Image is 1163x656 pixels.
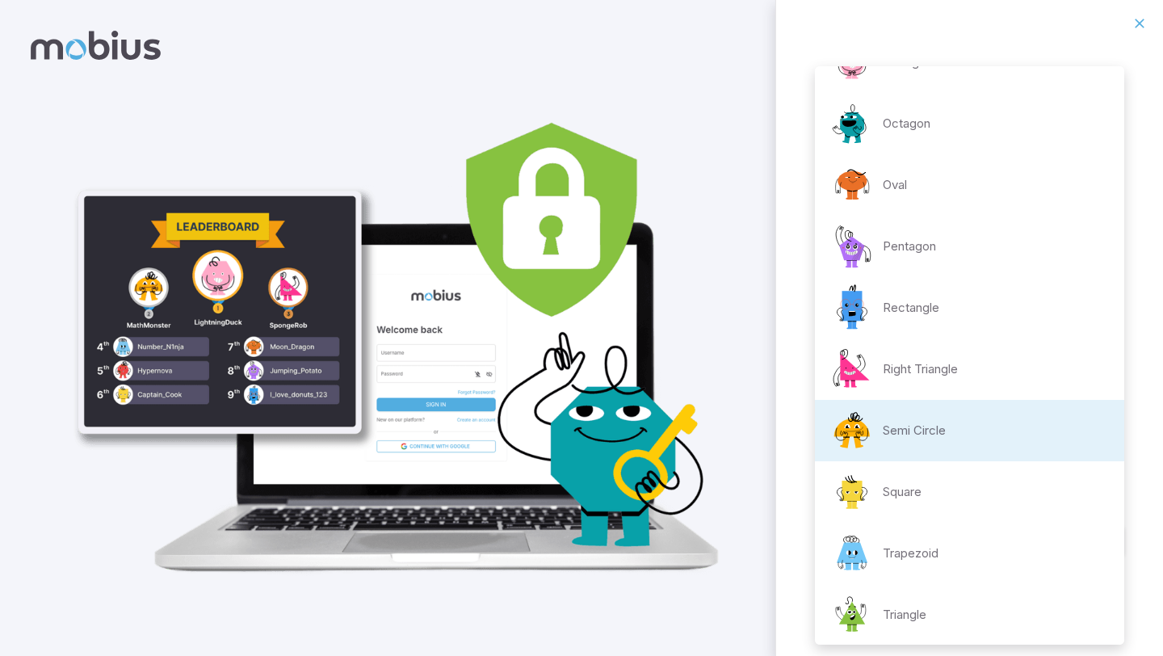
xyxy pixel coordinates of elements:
[828,406,876,455] img: semi-circle.svg
[828,345,876,393] img: right-triangle.svg
[883,115,930,132] p: Octagon
[828,99,876,148] img: octagon.svg
[883,176,907,194] p: Oval
[883,360,958,378] p: Right Triangle
[828,529,876,578] img: trapezoid.svg
[883,483,922,501] p: Square
[883,299,939,317] p: Rectangle
[883,422,946,439] p: Semi Circle
[828,161,876,209] img: oval.svg
[828,284,876,332] img: rectangle.svg
[828,591,876,639] img: triangle.svg
[883,238,936,255] p: Pentagon
[828,222,876,271] img: pentagon.svg
[883,545,938,562] p: Trapezoid
[828,468,876,516] img: square.svg
[883,606,926,624] p: Triangle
